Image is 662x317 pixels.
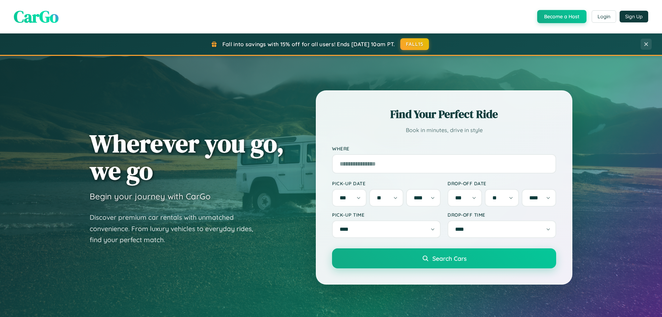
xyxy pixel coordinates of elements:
label: Where [332,146,556,151]
button: FALL15 [400,38,429,50]
p: Discover premium car rentals with unmatched convenience. From luxury vehicles to everyday rides, ... [90,212,262,246]
span: Fall into savings with 15% off for all users! Ends [DATE] 10am PT. [222,41,395,48]
h1: Wherever you go, we go [90,130,284,184]
h2: Find Your Perfect Ride [332,107,556,122]
label: Drop-off Date [448,180,556,186]
p: Book in minutes, drive in style [332,125,556,135]
h3: Begin your journey with CarGo [90,191,211,201]
label: Pick-up Date [332,180,441,186]
button: Search Cars [332,248,556,268]
label: Drop-off Time [448,212,556,218]
span: Search Cars [432,255,467,262]
span: CarGo [14,5,59,28]
button: Sign Up [620,11,648,22]
button: Login [592,10,616,23]
label: Pick-up Time [332,212,441,218]
button: Become a Host [537,10,586,23]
